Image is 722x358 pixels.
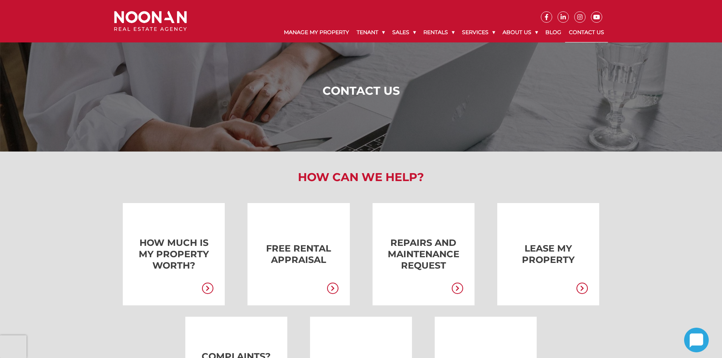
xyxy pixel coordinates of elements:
a: Rentals [420,23,458,42]
h1: Contact Us [116,84,606,98]
a: Services [458,23,499,42]
img: Noonan Real Estate Agency [114,11,187,31]
h2: How Can We Help? [108,170,614,184]
a: Tenant [353,23,388,42]
a: Contact Us [565,23,608,42]
a: Sales [388,23,420,42]
a: Manage My Property [280,23,353,42]
a: Blog [542,23,565,42]
a: About Us [499,23,542,42]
